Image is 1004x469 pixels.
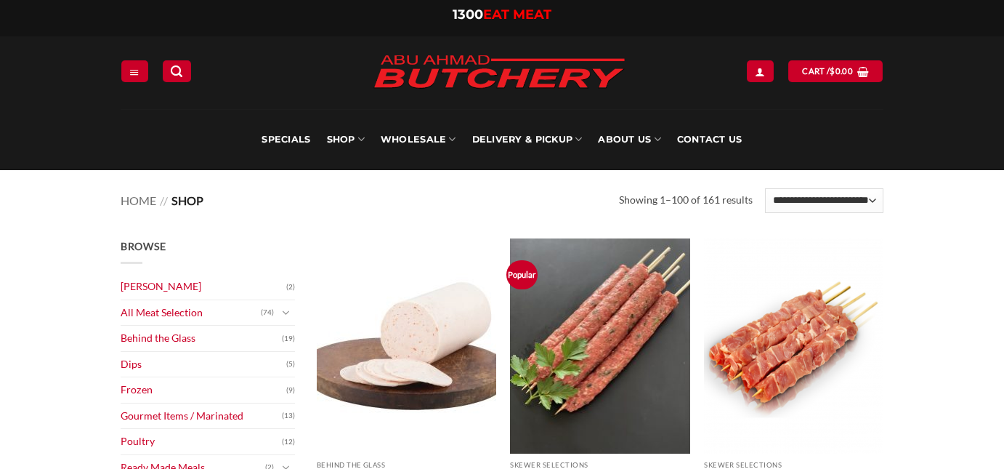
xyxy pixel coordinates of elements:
a: Search [163,60,190,81]
img: Chicken Kebabs Skewers [704,238,883,454]
p: Skewer Selections [510,461,689,469]
a: Behind the Glass [121,326,282,351]
a: 1300EAT MEAT [453,7,551,23]
span: (5) [286,353,295,375]
span: Shop [171,193,203,207]
a: Home [121,193,156,207]
span: Cart / [802,65,853,78]
a: Dips [121,352,286,377]
a: [PERSON_NAME] [121,274,286,300]
span: (12) [282,431,295,453]
span: $ [830,65,835,78]
select: Shop order [765,188,883,213]
button: Toggle [278,305,295,321]
a: Specials [262,109,310,170]
span: (13) [282,405,295,427]
img: Kafta Skewers [510,238,689,454]
a: Menu [121,60,147,81]
a: Wholesale [381,109,456,170]
span: (2) [286,276,295,298]
span: EAT MEAT [483,7,551,23]
p: Skewer Selections [704,461,883,469]
span: (19) [282,328,295,350]
a: SHOP [327,109,365,170]
a: Frozen [121,377,286,403]
span: Browse [121,240,166,252]
span: (74) [261,302,274,324]
a: View cart [788,60,882,81]
a: Poultry [121,429,282,454]
span: (9) [286,380,295,401]
p: Behind the Glass [317,461,496,469]
bdi: 0.00 [830,66,853,76]
a: Delivery & Pickup [472,109,583,170]
a: Contact Us [677,109,742,170]
a: Login [747,60,773,81]
a: All Meat Selection [121,300,261,326]
a: About Us [598,109,660,170]
span: 1300 [453,7,483,23]
span: // [160,193,168,207]
a: Gourmet Items / Marinated [121,404,282,429]
img: Abu Ahmad Butchery [361,45,637,100]
p: Showing 1–100 of 161 results [619,192,753,209]
img: Fettayleh Sliced Chicken Roll - Chilli (Kg) [317,238,496,454]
